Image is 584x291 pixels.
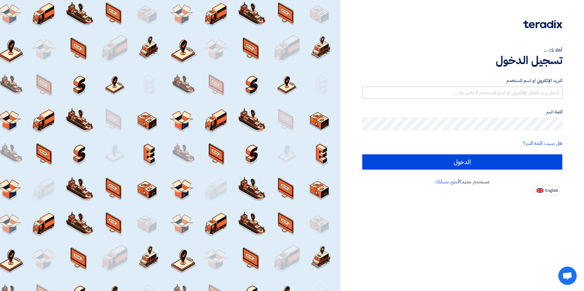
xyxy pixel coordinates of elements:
[435,178,459,185] a: أنشئ حسابك
[362,178,562,185] div: مستخدم جديد؟
[558,267,577,285] a: Open chat
[362,46,562,54] div: أهلا بك ...
[537,188,543,193] img: en-US.png
[545,189,558,193] span: English
[533,185,560,195] button: English
[523,140,562,147] a: هل نسيت كلمة السر؟
[523,20,562,28] img: Teradix logo
[362,77,562,84] label: البريد الإلكتروني او اسم المستخدم
[362,54,562,67] h1: تسجيل الدخول
[362,109,562,116] label: كلمة السر
[362,154,562,170] input: الدخول
[362,87,562,99] input: أدخل بريد العمل الإلكتروني او اسم المستخدم الخاص بك ...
